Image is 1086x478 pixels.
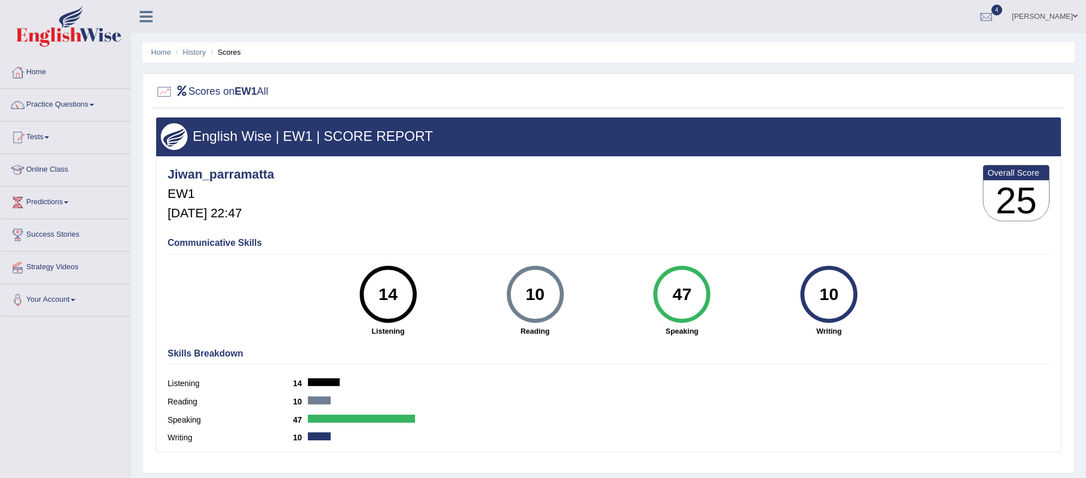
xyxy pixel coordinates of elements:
b: EW1 [235,86,257,97]
div: 14 [367,270,409,318]
label: Speaking [168,414,293,426]
a: Your Account [1,284,131,313]
a: Tests [1,121,131,150]
span: 4 [991,5,1003,15]
strong: Writing [761,326,897,337]
a: Predictions [1,187,131,215]
img: wings.png [161,123,188,150]
b: 10 [293,397,308,406]
h3: 25 [983,180,1049,221]
strong: Listening [320,326,456,337]
h4: Communicative Skills [168,238,1050,248]
div: 10 [808,270,850,318]
h3: English Wise | EW1 | SCORE REPORT [161,129,1056,144]
h4: Jiwan_parramatta [168,168,274,181]
strong: Reading [467,326,603,337]
a: Online Class [1,154,131,183]
div: 10 [514,270,556,318]
b: 47 [293,415,308,424]
strong: Speaking [614,326,750,337]
li: Scores [208,47,241,58]
h5: EW1 [168,187,274,201]
a: Home [151,48,171,56]
a: History [183,48,206,56]
a: Practice Questions [1,89,131,118]
h2: Scores on All [156,83,269,100]
label: Writing [168,432,293,444]
a: Success Stories [1,219,131,248]
a: Strategy Videos [1,252,131,280]
h5: [DATE] 22:47 [168,206,274,220]
b: 14 [293,379,308,388]
label: Reading [168,396,293,408]
b: Overall Score [987,168,1045,177]
label: Listening [168,378,293,390]
h4: Skills Breakdown [168,349,1050,359]
a: Home [1,56,131,85]
div: 47 [661,270,703,318]
b: 10 [293,433,308,442]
